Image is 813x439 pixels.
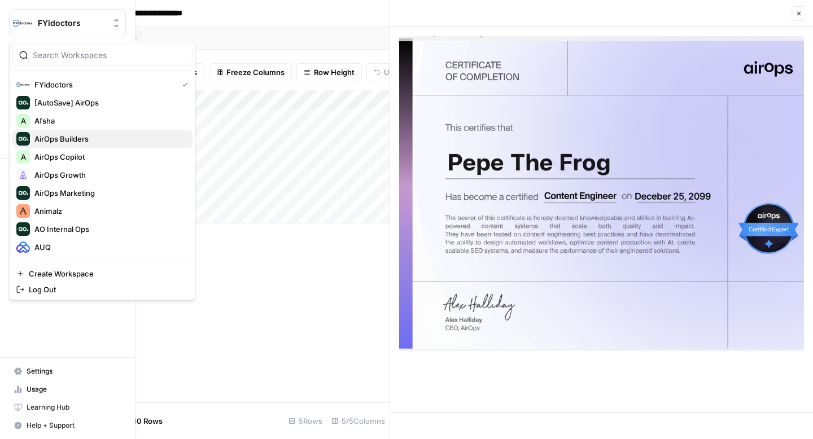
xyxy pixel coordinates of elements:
button: Help + Support [9,416,126,434]
span: Help + Support [27,420,121,431]
div: 5/5 Columns [327,412,390,430]
span: FYidoctors [34,79,173,90]
span: Settings [27,366,121,376]
span: A [21,115,26,126]
img: AirOps Builders Logo [16,132,30,146]
span: Row Height [314,67,355,78]
button: Workspace: FYidoctors [9,9,126,37]
span: Undo [384,67,403,78]
span: [AutoSave] AirOps [34,97,183,108]
img: AO Internal Ops Logo [16,222,30,236]
a: Usage [9,380,126,398]
a: Settings [9,362,126,380]
span: Add 10 Rows [117,415,163,427]
span: Learning Hub [27,402,121,412]
input: Search Workspaces [33,50,185,61]
span: AirOps Builders [34,133,183,144]
span: FYidoctors [38,17,106,29]
button: Undo [366,63,410,81]
button: Row Height [296,63,362,81]
img: AirOps Marketing Logo [16,186,30,200]
a: Log Out [12,282,193,297]
img: FYidoctors Logo [16,78,30,91]
span: A [21,151,26,163]
img: [AutoSave] AirOps Logo [16,96,30,109]
span: AUQ [34,242,183,253]
a: Learning Hub [9,398,126,416]
img: Animalz Logo [16,204,30,218]
span: AO Internal Ops [34,223,183,235]
span: Create Workspace [29,268,183,279]
span: Afsha [34,115,183,126]
span: Log Out [29,284,183,295]
img: Row/Cell [399,36,804,351]
img: AirOps Growth Logo [16,168,30,182]
span: Freeze Columns [226,67,285,78]
span: AirOps Marketing [34,187,183,199]
button: Freeze Columns [209,63,292,81]
div: 5 Rows [284,412,327,430]
span: AirOps Copilot [34,151,183,163]
a: Create Workspace [12,266,193,282]
span: Usage [27,384,121,394]
img: AUQ Logo [16,240,30,254]
span: Animalz [34,205,183,217]
span: AirOps Growth [34,169,183,181]
div: Workspace: FYidoctors [9,42,195,300]
img: FYidoctors Logo [13,13,33,33]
